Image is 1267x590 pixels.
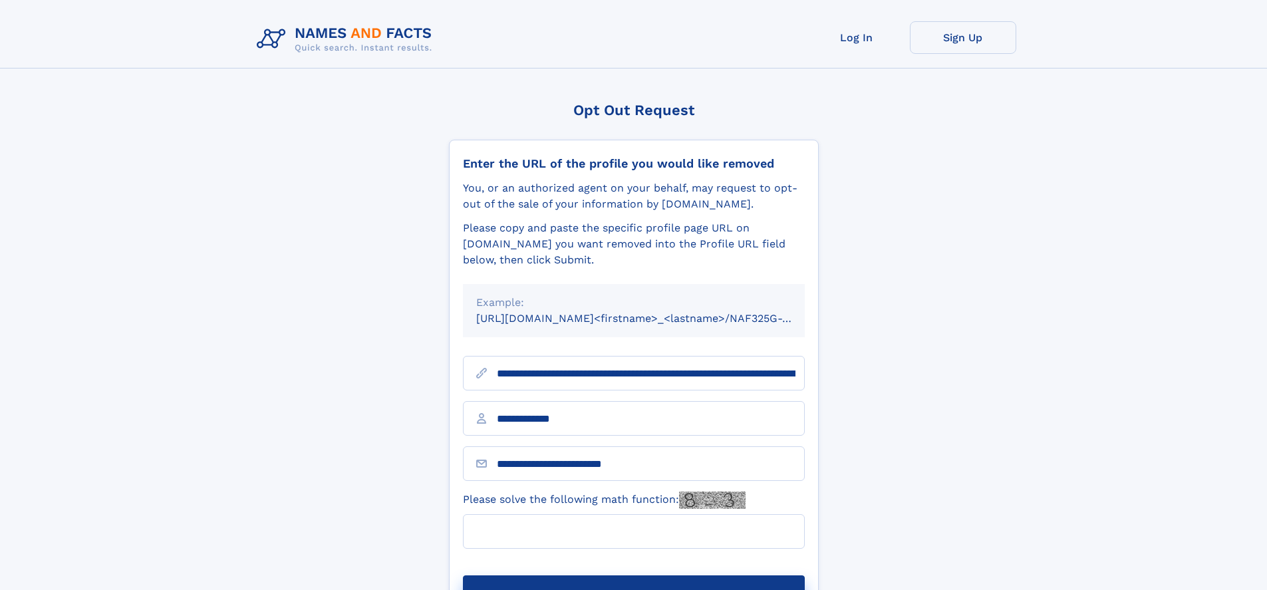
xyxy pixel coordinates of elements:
[476,295,791,311] div: Example:
[463,220,805,268] div: Please copy and paste the specific profile page URL on [DOMAIN_NAME] you want removed into the Pr...
[803,21,910,54] a: Log In
[251,21,443,57] img: Logo Names and Facts
[463,180,805,212] div: You, or an authorized agent on your behalf, may request to opt-out of the sale of your informatio...
[463,156,805,171] div: Enter the URL of the profile you would like removed
[463,492,746,509] label: Please solve the following math function:
[449,102,819,118] div: Opt Out Request
[910,21,1016,54] a: Sign Up
[476,312,830,325] small: [URL][DOMAIN_NAME]<firstname>_<lastname>/NAF325G-xxxxxxxx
